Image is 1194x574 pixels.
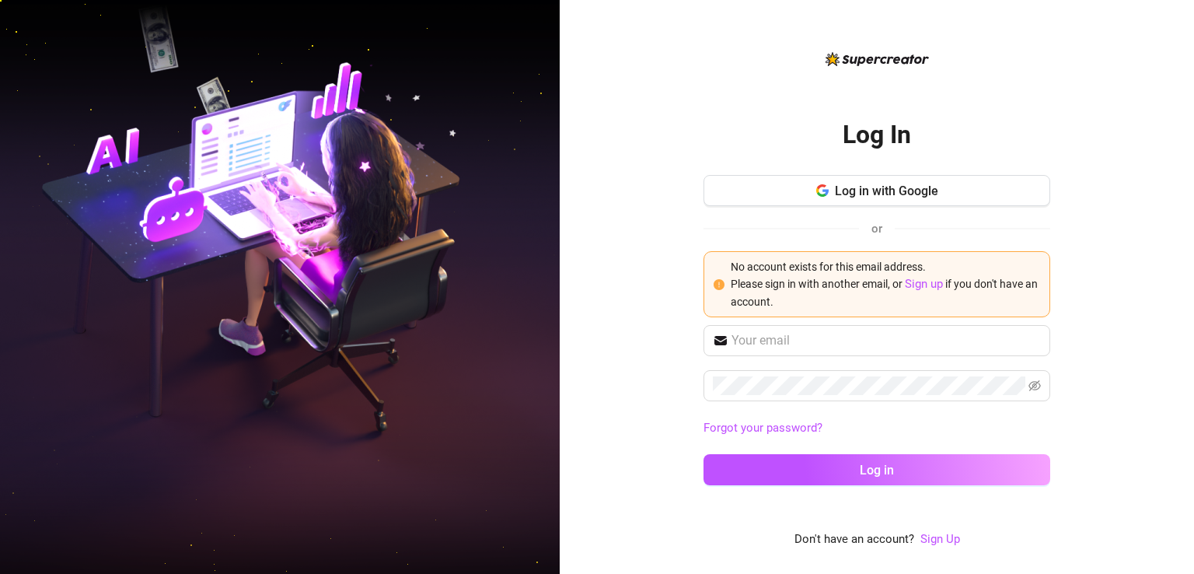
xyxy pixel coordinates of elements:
input: Your email [731,331,1041,350]
span: exclamation-circle [714,279,724,290]
img: logo-BBDzfeDw.svg [826,52,929,66]
h2: Log In [843,119,911,151]
a: Sign Up [920,530,960,549]
a: Forgot your password? [703,419,1050,438]
span: Log in with Google [835,184,938,198]
a: Sign Up [920,532,960,546]
span: eye-invisible [1028,380,1041,392]
span: Don't have an account? [794,530,914,549]
span: or [871,222,882,236]
span: Log in [860,463,894,478]
button: Log in with Google [703,175,1050,206]
a: Sign up [905,278,943,290]
button: Log in [703,454,1050,485]
span: No account exists for this email address. Please sign in with another email, or if you don't have... [731,261,1038,309]
a: Forgot your password? [703,421,822,435]
a: Sign up [905,277,943,291]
